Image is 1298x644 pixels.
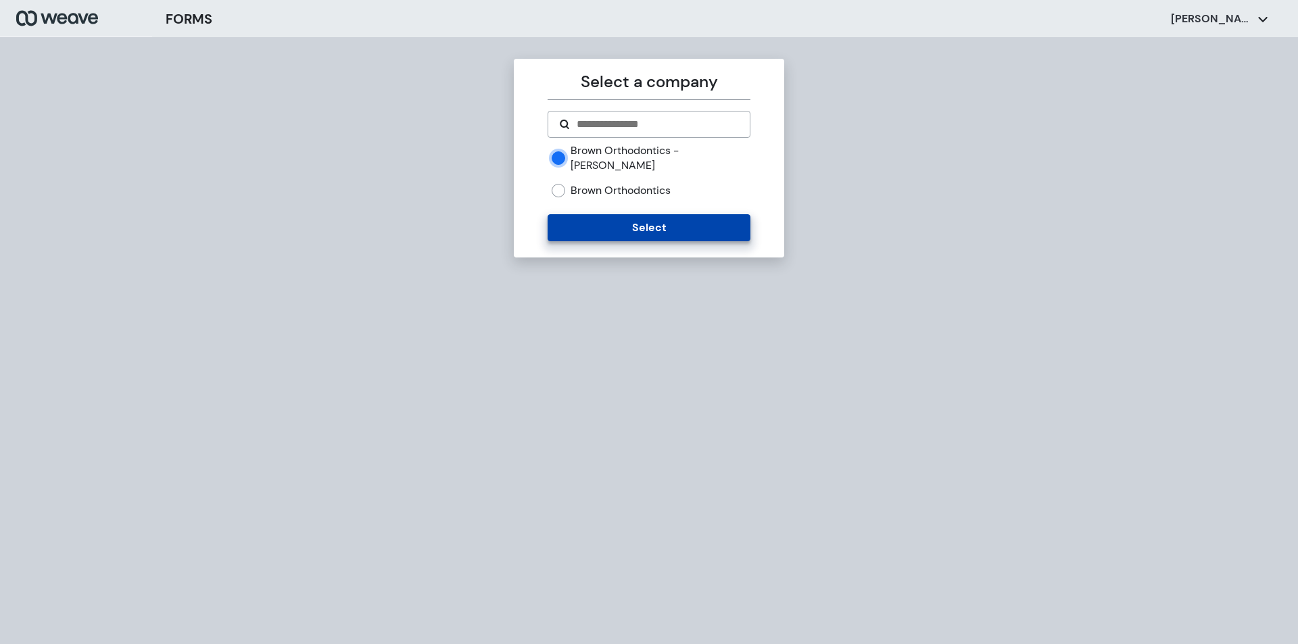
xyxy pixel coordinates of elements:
[548,214,750,241] button: Select
[1171,11,1252,26] p: [PERSON_NAME]
[575,116,738,132] input: Search
[166,9,212,29] h3: FORMS
[548,70,750,94] p: Select a company
[571,143,750,172] label: Brown Orthodontics - [PERSON_NAME]
[571,183,671,198] label: Brown Orthodontics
